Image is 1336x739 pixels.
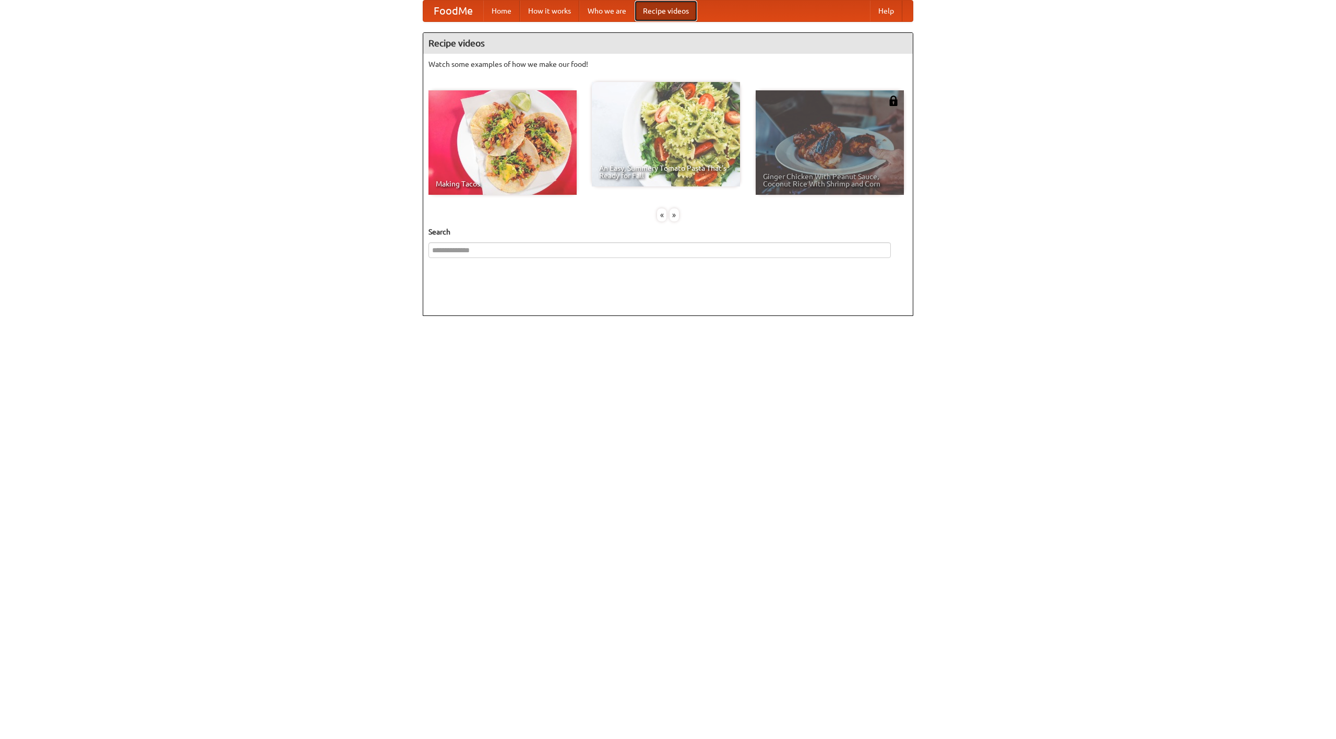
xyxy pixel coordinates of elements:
a: Making Tacos [428,90,577,195]
h5: Search [428,227,908,237]
h4: Recipe videos [423,33,913,54]
span: Making Tacos [436,180,569,187]
a: An Easy, Summery Tomato Pasta That's Ready for Fall [592,82,740,186]
span: An Easy, Summery Tomato Pasta That's Ready for Fall [599,165,733,179]
p: Watch some examples of how we make our food! [428,59,908,69]
a: Help [870,1,902,21]
a: FoodMe [423,1,483,21]
img: 483408.png [888,96,899,106]
div: « [657,208,666,221]
a: Who we are [579,1,635,21]
a: Home [483,1,520,21]
a: How it works [520,1,579,21]
a: Recipe videos [635,1,697,21]
div: » [670,208,679,221]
